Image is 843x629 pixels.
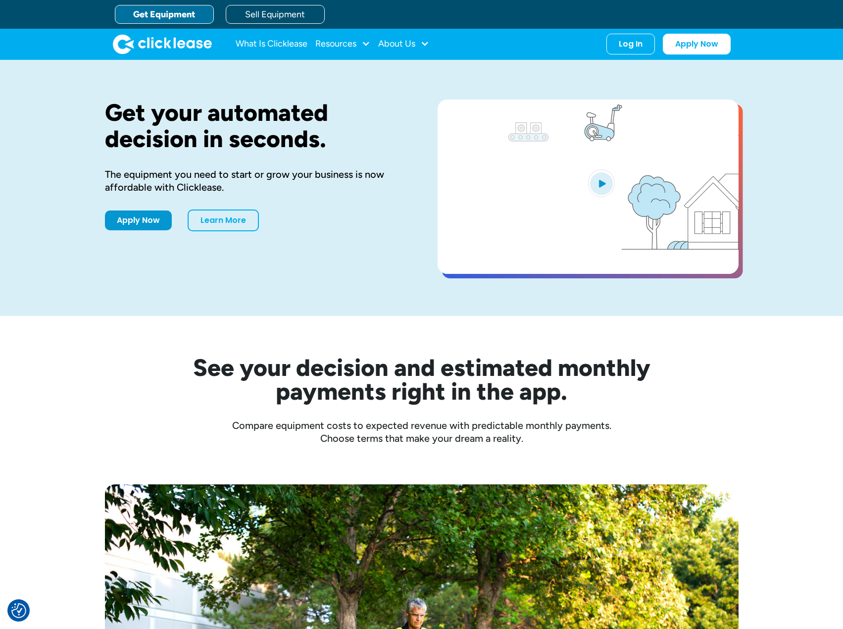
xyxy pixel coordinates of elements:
[588,169,615,197] img: Blue play button logo on a light blue circular background
[236,34,307,54] a: What Is Clicklease
[145,356,699,403] h2: See your decision and estimated monthly payments right in the app.
[188,210,259,231] a: Learn More
[619,39,643,49] div: Log In
[105,168,406,194] div: The equipment you need to start or grow your business is now affordable with Clicklease.
[438,100,739,274] a: open lightbox
[105,210,172,230] a: Apply Now
[11,603,26,618] button: Consent Preferences
[663,34,731,54] a: Apply Now
[105,100,406,152] h1: Get your automated decision in seconds.
[113,34,212,54] a: home
[378,34,429,54] div: About Us
[113,34,212,54] img: Clicklease logo
[226,5,325,24] a: Sell Equipment
[115,5,214,24] a: Get Equipment
[105,419,739,445] div: Compare equipment costs to expected revenue with predictable monthly payments. Choose terms that ...
[11,603,26,618] img: Revisit consent button
[315,34,370,54] div: Resources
